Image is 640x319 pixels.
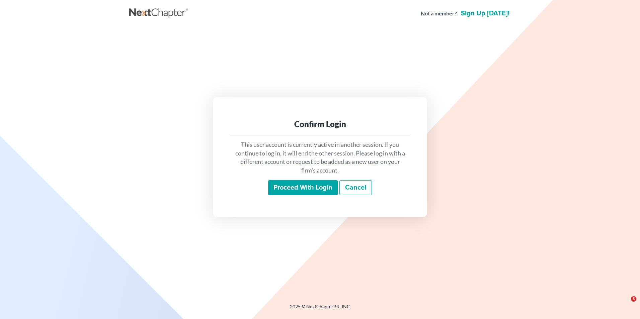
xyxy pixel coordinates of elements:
iframe: Intercom live chat [617,296,633,312]
a: Sign up [DATE]! [460,10,511,17]
div: 2025 © NextChapterBK, INC [129,303,511,315]
strong: Not a member? [421,10,457,17]
span: 3 [631,296,636,302]
p: This user account is currently active in another session. If you continue to log in, it will end ... [234,140,406,175]
input: Proceed with login [268,180,338,196]
div: Confirm Login [234,119,406,129]
a: Cancel [339,180,372,196]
